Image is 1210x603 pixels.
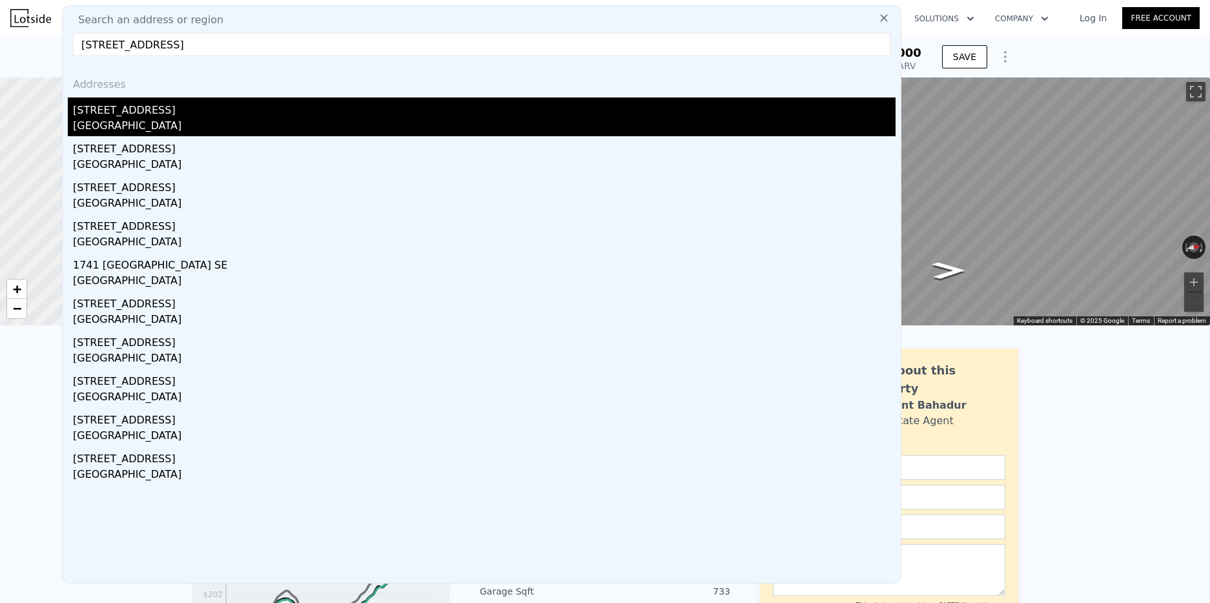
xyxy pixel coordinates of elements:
span: Search an address or region [68,12,223,28]
button: Reset the view [1182,240,1206,254]
span: + [13,281,21,297]
a: Report a problem [1158,317,1206,324]
div: [GEOGRAPHIC_DATA] [73,351,896,369]
button: Company [985,7,1059,30]
div: [GEOGRAPHIC_DATA] [73,234,896,252]
input: Enter an address, city, region, neighborhood or zip code [73,33,890,56]
div: [GEOGRAPHIC_DATA] [73,312,896,330]
div: [GEOGRAPHIC_DATA] [73,428,896,446]
div: [GEOGRAPHIC_DATA] [73,467,896,485]
div: Ask about this property [861,362,1005,398]
button: Keyboard shortcuts [1017,316,1072,325]
div: [GEOGRAPHIC_DATA] [73,273,896,291]
div: [STREET_ADDRESS] [73,136,896,157]
a: Free Account [1122,7,1200,29]
button: Show Options [992,44,1018,70]
div: Addresses [68,66,896,97]
button: SAVE [942,45,987,68]
div: [STREET_ADDRESS] [73,407,896,428]
span: © 2025 Google [1080,317,1124,324]
div: [STREET_ADDRESS] [73,446,896,467]
path: Go North, 72nd Dr NE [918,258,979,283]
a: Log In [1064,12,1122,25]
div: [GEOGRAPHIC_DATA] [73,389,896,407]
div: Siddhant Bahadur [861,398,967,413]
div: [STREET_ADDRESS] [73,97,896,118]
a: Terms (opens in new tab) [1132,317,1150,324]
button: Rotate counterclockwise [1182,236,1189,259]
span: − [13,300,21,316]
div: [GEOGRAPHIC_DATA] [73,157,896,175]
div: [GEOGRAPHIC_DATA] [73,196,896,214]
div: [STREET_ADDRESS] [73,175,896,196]
div: Real Estate Agent [861,413,954,429]
div: [STREET_ADDRESS] [73,330,896,351]
button: Toggle fullscreen view [1186,82,1205,101]
div: [GEOGRAPHIC_DATA] [73,118,896,136]
button: Zoom in [1184,272,1204,292]
div: Garage Sqft [480,585,605,598]
a: Zoom out [7,299,26,318]
button: Zoom out [1184,292,1204,312]
div: 733 [605,585,730,598]
div: 1741 [GEOGRAPHIC_DATA] SE [73,252,896,273]
tspan: $202 [203,590,223,599]
button: Solutions [904,7,985,30]
button: Rotate clockwise [1199,236,1206,259]
div: [STREET_ADDRESS] [73,291,896,312]
div: [STREET_ADDRESS] [73,214,896,234]
img: Lotside [10,9,51,27]
div: [STREET_ADDRESS] [73,369,896,389]
a: Zoom in [7,280,26,299]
